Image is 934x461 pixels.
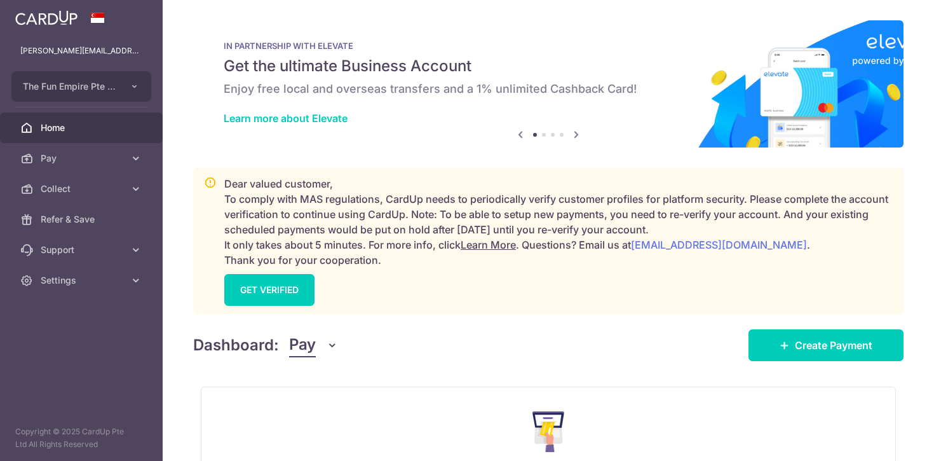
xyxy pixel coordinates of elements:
span: Pay [289,333,316,357]
img: Renovation banner [193,20,904,148]
p: IN PARTNERSHIP WITH ELEVATE [224,41,873,51]
p: Dear valued customer, To comply with MAS regulations, CardUp needs to periodically verify custome... [224,176,893,268]
a: Learn More [461,238,516,251]
span: Settings [41,274,125,287]
button: Pay [289,333,338,357]
span: The Fun Empire Pte Ltd [23,80,117,93]
span: Create Payment [795,338,872,353]
span: Pay [41,152,125,165]
img: CardUp [15,10,78,25]
span: Support [41,244,125,256]
a: [EMAIL_ADDRESS][DOMAIN_NAME] [631,238,807,251]
span: Home [41,121,125,134]
a: Create Payment [748,329,904,361]
a: Learn more about Elevate [224,112,348,125]
h4: Dashboard: [193,334,279,357]
span: Refer & Save [41,213,125,226]
p: [PERSON_NAME][EMAIL_ADDRESS][DOMAIN_NAME] [20,45,142,57]
h5: Get the ultimate Business Account [224,56,873,76]
a: GET VERIFIED [224,274,315,306]
span: Collect [41,182,125,195]
button: The Fun Empire Pte Ltd [11,71,151,102]
h6: Enjoy free local and overseas transfers and a 1% unlimited Cashback Card! [224,81,873,97]
img: Make Payment [532,411,565,452]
